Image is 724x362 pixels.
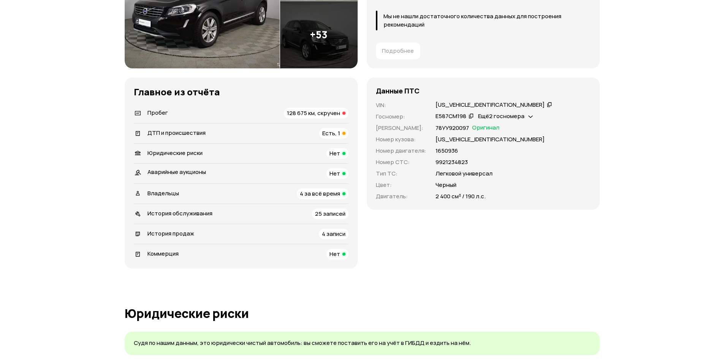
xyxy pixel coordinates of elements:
[376,147,426,155] p: Номер двигателя :
[287,109,340,117] span: 128 675 км, скручен
[376,158,426,166] p: Номер СТС :
[147,250,179,258] span: Коммерция
[376,124,426,132] p: [PERSON_NAME] :
[478,112,524,120] span: Ещё 2 госномера
[147,229,194,237] span: История продаж
[330,169,340,177] span: Нет
[125,307,600,320] h1: Юридические риски
[376,192,426,201] p: Двигатель :
[147,168,206,176] span: Аварийные аукционы
[134,87,349,97] h3: Главное из отчёта
[376,101,426,109] p: VIN :
[376,169,426,178] p: Тип ТС :
[436,147,458,155] p: 1650936
[436,101,545,109] div: [US_VEHICLE_IDENTIFICATION_NUMBER]
[147,189,179,197] span: Владельцы
[436,158,468,166] p: 9921234823
[436,112,466,120] div: Е587СМ198
[322,230,345,238] span: 4 записи
[376,87,420,95] h4: Данные ПТС
[134,339,591,347] p: Судя по нашим данным, это юридически чистый автомобиль: вы сможете поставить его на учёт в ГИБДД ...
[376,112,426,121] p: Госномер :
[147,129,206,137] span: ДТП и происшествия
[376,135,426,144] p: Номер кузова :
[147,109,168,117] span: Пробег
[472,124,499,132] span: Оригинал
[330,149,340,157] span: Нет
[376,181,426,189] p: Цвет :
[147,209,212,217] span: История обслуживания
[330,250,340,258] span: Нет
[436,181,456,189] p: Черный
[147,149,203,157] span: Юридические риски
[436,124,469,132] p: 78УУ920097
[436,192,486,201] p: 2 400 см³ / 190 л.с.
[300,190,340,198] span: 4 за всё время
[436,135,545,144] p: [US_VEHICLE_IDENTIFICATION_NUMBER]
[315,210,345,218] span: 25 записей
[383,12,591,29] p: Мы не нашли достаточного количества данных для построения рекомендаций
[436,169,493,178] p: Легковой универсал
[322,129,340,137] span: Есть, 1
